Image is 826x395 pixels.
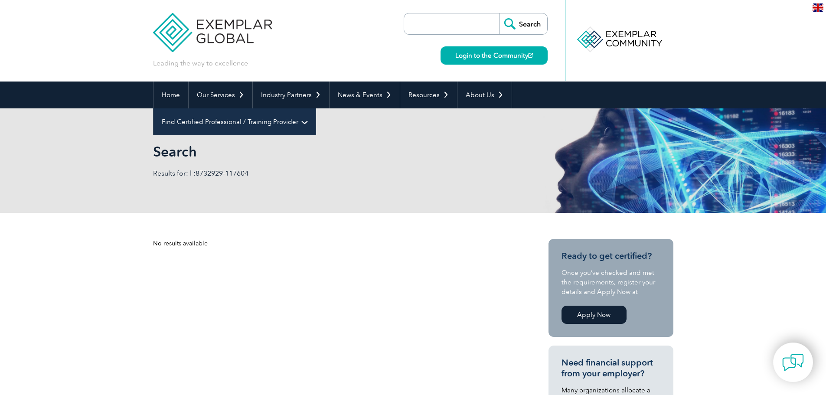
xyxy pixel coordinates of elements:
[153,143,486,160] h1: Search
[782,352,804,373] img: contact-chat.png
[153,239,517,248] div: No results available
[562,251,660,261] h3: Ready to get certified?
[500,13,547,34] input: Search
[189,82,252,108] a: Our Services
[562,357,660,379] h3: Need financial support from your employer?
[441,46,548,65] a: Login to the Community
[153,59,248,68] p: Leading the way to excellence
[457,82,512,108] a: About Us
[253,82,329,108] a: Industry Partners
[153,169,413,178] p: Results for: l :8732929-117604
[153,82,188,108] a: Home
[528,53,533,58] img: open_square.png
[153,108,316,135] a: Find Certified Professional / Training Provider
[400,82,457,108] a: Resources
[562,268,660,297] p: Once you’ve checked and met the requirements, register your details and Apply Now at
[813,3,823,12] img: en
[562,306,627,324] a: Apply Now
[330,82,400,108] a: News & Events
